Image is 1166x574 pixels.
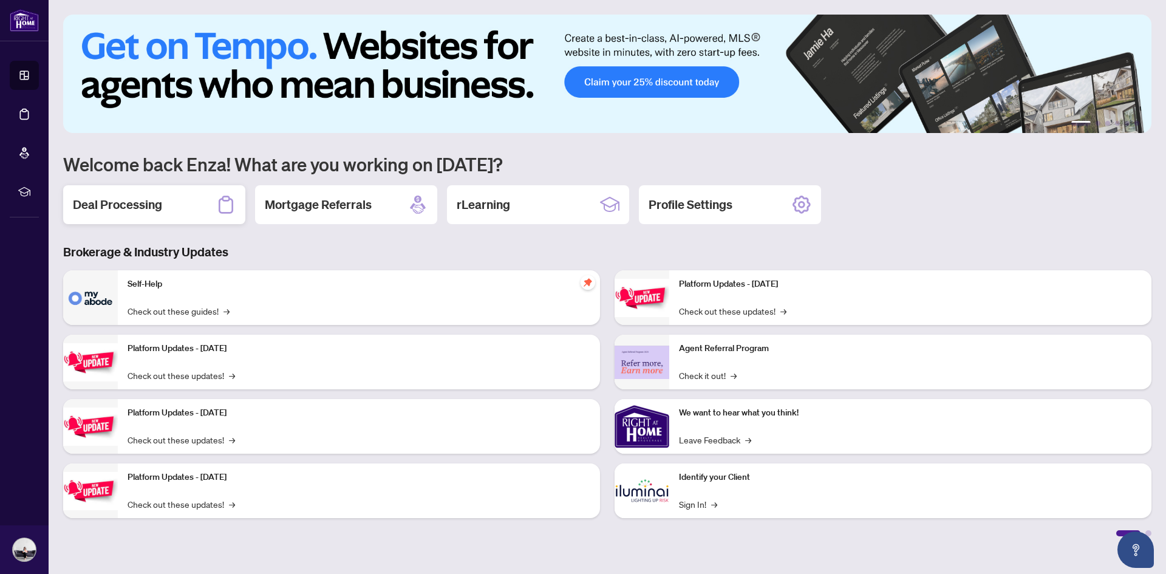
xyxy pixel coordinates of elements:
[679,406,1142,420] p: We want to hear what you think!
[128,433,235,446] a: Check out these updates!→
[63,270,118,325] img: Self-Help
[128,406,590,420] p: Platform Updates - [DATE]
[73,196,162,213] h2: Deal Processing
[615,399,669,454] img: We want to hear what you think!
[615,279,669,317] img: Platform Updates - June 23, 2025
[229,497,235,511] span: →
[229,433,235,446] span: →
[1125,121,1130,126] button: 5
[10,9,39,32] img: logo
[780,304,786,318] span: →
[128,342,590,355] p: Platform Updates - [DATE]
[581,275,595,290] span: pushpin
[679,433,751,446] a: Leave Feedback→
[1105,121,1110,126] button: 3
[679,471,1142,484] p: Identify your Client
[128,278,590,291] p: Self-Help
[679,304,786,318] a: Check out these updates!→
[457,196,510,213] h2: rLearning
[711,497,717,511] span: →
[1071,121,1091,126] button: 1
[265,196,372,213] h2: Mortgage Referrals
[679,278,1142,291] p: Platform Updates - [DATE]
[229,369,235,382] span: →
[1115,121,1120,126] button: 4
[615,346,669,379] img: Agent Referral Program
[679,369,737,382] a: Check it out!→
[128,471,590,484] p: Platform Updates - [DATE]
[63,15,1151,133] img: Slide 0
[1134,121,1139,126] button: 6
[13,538,36,561] img: Profile Icon
[679,342,1142,355] p: Agent Referral Program
[745,433,751,446] span: →
[731,369,737,382] span: →
[63,408,118,446] img: Platform Updates - July 21, 2025
[1096,121,1100,126] button: 2
[63,152,1151,176] h1: Welcome back Enza! What are you working on [DATE]?
[128,304,230,318] a: Check out these guides!→
[649,196,732,213] h2: Profile Settings
[128,497,235,511] a: Check out these updates!→
[63,244,1151,261] h3: Brokerage & Industry Updates
[615,463,669,518] img: Identify your Client
[679,497,717,511] a: Sign In!→
[223,304,230,318] span: →
[128,369,235,382] a: Check out these updates!→
[1117,531,1154,568] button: Open asap
[63,343,118,381] img: Platform Updates - September 16, 2025
[63,472,118,510] img: Platform Updates - July 8, 2025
